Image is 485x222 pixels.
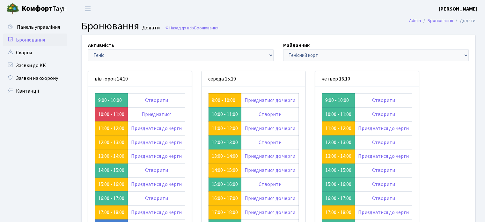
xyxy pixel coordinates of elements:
[131,139,182,146] a: Приєднатися до черги
[428,17,453,24] a: Бронювання
[81,19,139,34] span: Бронювання
[22,4,67,14] span: Таун
[80,4,96,14] button: Переключити навігацію
[209,107,241,121] td: 10:00 - 11:00
[3,59,67,72] a: Заявки до КК
[453,17,475,24] li: Додати
[98,139,124,146] a: 12:00 - 13:00
[212,97,235,104] a: 9:00 - 10:00
[131,209,182,216] a: Приєднатися до черги
[212,153,238,160] a: 13:00 - 14:00
[245,153,295,160] a: Приєднатися до черги
[145,195,168,202] a: Створити
[145,167,168,174] a: Створити
[358,125,409,132] a: Приєднатися до черги
[88,71,192,87] div: вівторок 14.10
[322,178,355,192] td: 15:00 - 16:00
[131,125,182,132] a: Приєднатися до черги
[358,209,409,216] a: Приєднатися до черги
[98,209,124,216] a: 17:00 - 18:00
[245,195,295,202] a: Приєднатися до черги
[95,93,128,107] td: 9:00 - 10:00
[322,93,355,107] td: 9:00 - 10:00
[131,181,182,188] a: Приєднатися до черги
[325,209,351,216] a: 17:00 - 18:00
[322,135,355,149] td: 12:00 - 13:00
[245,167,295,174] a: Приєднатися до черги
[322,191,355,205] td: 16:00 - 17:00
[145,97,168,104] a: Створити
[439,5,477,12] b: [PERSON_NAME]
[372,195,395,202] a: Створити
[98,111,124,118] a: 10:00 - 11:00
[131,153,182,160] a: Приєднатися до черги
[3,46,67,59] a: Скарги
[212,209,238,216] a: 17:00 - 18:00
[245,209,295,216] a: Приєднатися до черги
[325,125,351,132] a: 11:00 - 12:00
[95,191,128,205] td: 16:00 - 17:00
[245,97,295,104] a: Приєднатися до черги
[372,181,395,188] a: Створити
[165,25,218,31] a: Назад до всіхБронювання
[212,195,238,202] a: 16:00 - 17:00
[315,71,419,87] div: четвер 16.10
[98,181,124,188] a: 15:00 - 16:00
[358,153,409,160] a: Приєднатися до черги
[325,153,351,160] a: 13:00 - 14:00
[209,135,241,149] td: 12:00 - 13:00
[372,111,395,118] a: Створити
[17,24,60,31] span: Панель управління
[322,107,355,121] td: 10:00 - 11:00
[212,125,238,132] a: 11:00 - 12:00
[259,139,282,146] a: Створити
[372,97,395,104] a: Створити
[22,4,52,14] b: Комфорт
[3,34,67,46] a: Бронювання
[194,25,218,31] span: Бронювання
[259,181,282,188] a: Створити
[372,167,395,174] a: Створити
[3,85,67,97] a: Квитанції
[88,42,114,49] label: Активність
[95,164,128,178] td: 14:00 - 15:00
[6,3,19,15] img: logo.png
[3,72,67,85] a: Заявки на охорону
[283,42,310,49] label: Майданчик
[212,167,238,174] a: 14:00 - 15:00
[3,21,67,34] a: Панель управління
[372,139,395,146] a: Створити
[322,164,355,178] td: 14:00 - 15:00
[142,111,172,118] a: Приєднатися
[202,71,305,87] div: середа 15.10
[141,25,162,31] small: Додати .
[439,5,477,13] a: [PERSON_NAME]
[98,125,124,132] a: 11:00 - 12:00
[400,14,485,27] nav: breadcrumb
[98,153,124,160] a: 13:00 - 14:00
[409,17,421,24] a: Admin
[259,111,282,118] a: Створити
[209,178,241,192] td: 15:00 - 16:00
[245,125,295,132] a: Приєднатися до черги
